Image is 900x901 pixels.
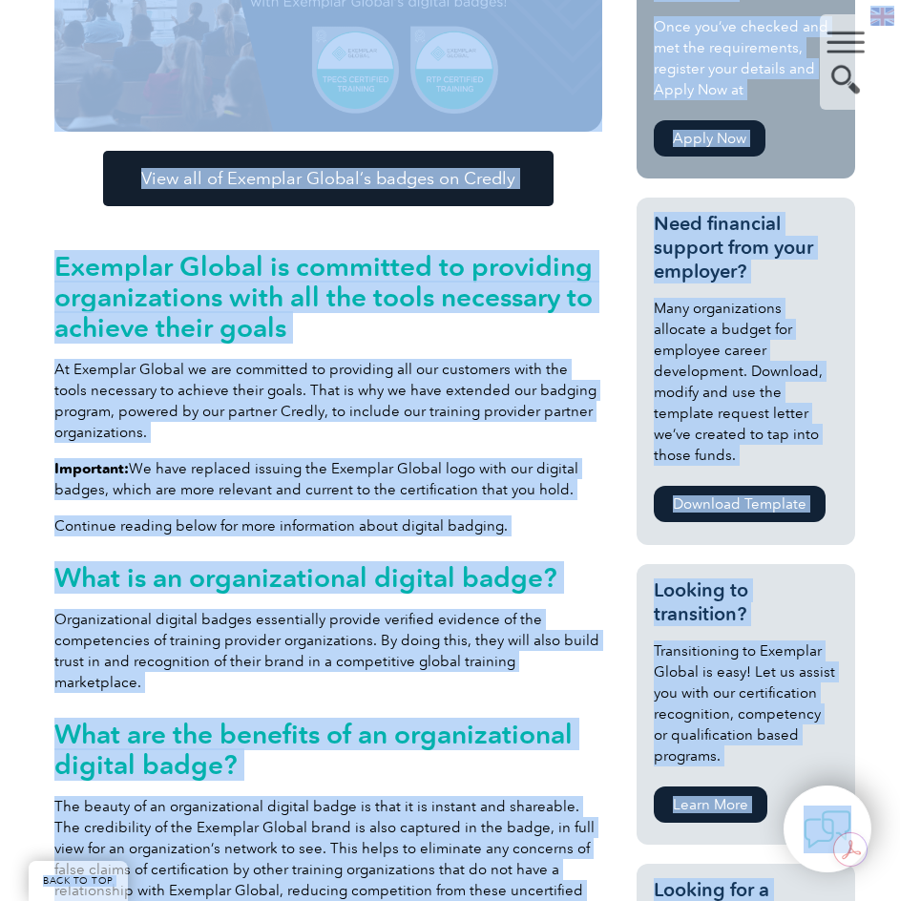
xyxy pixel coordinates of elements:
a: BACK TO TOP [29,861,128,901]
img: en [870,8,894,26]
h2: What is an organizational digital badge? [54,562,602,593]
h3: Need financial support from your employer? [654,212,837,283]
img: contact-chat.png [804,806,851,853]
p: Transitioning to Exemplar Global is easy! Let us assist you with our certification recognition, c... [654,640,837,766]
span: View all of Exemplar Global’s badges on Credly [141,170,515,187]
h3: Looking to transition? [654,578,837,626]
p: We have replaced issuing the Exemplar Global logo with our digital badges, which are more relevan... [54,458,602,500]
p: Many organizations allocate a budget for employee career development. Download, modify and use th... [654,298,837,466]
h2: Exemplar Global is committed to providing organizations with all the tools necessary to achieve t... [54,251,602,343]
a: Download Template [654,486,826,522]
p: At Exemplar Global we are committed to providing all our customers with the tools necessary to ac... [54,359,602,443]
p: Continue reading below for more information about digital badging. [54,515,602,536]
a: Learn More [654,786,767,823]
a: View all of Exemplar Global’s badges on Credly [103,151,554,206]
p: Once you’ve checked and met the requirements, register your details and Apply Now at [654,16,837,100]
a: Apply Now [654,120,765,157]
h2: What are the benefits of an organizational digital badge? [54,719,602,780]
p: Organizational digital badges essentially provide verified evidence of the competencies of traini... [54,609,602,693]
strong: Important: [54,460,129,477]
